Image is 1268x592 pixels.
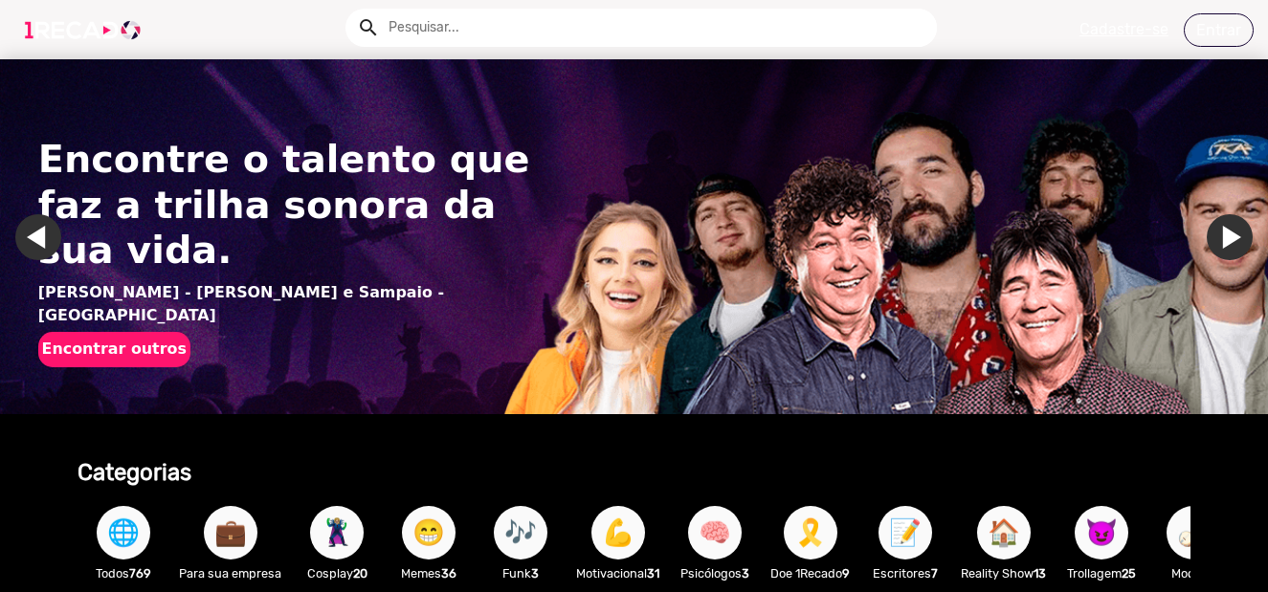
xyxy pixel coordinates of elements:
b: 769 [129,566,151,581]
span: 😁 [412,506,445,559]
b: 36 [441,566,456,581]
mat-icon: Example home icon [357,16,380,39]
h1: Encontre o talento que faz a trilha sonora da sua vida. [38,137,545,274]
b: 3 [531,566,539,581]
a: Entrar [1184,13,1254,47]
b: 13 [1034,566,1046,581]
p: Modão [1157,564,1230,582]
u: Cadastre-se [1079,20,1168,38]
button: 🧠 [688,506,742,559]
p: Todos [87,564,160,582]
b: 25 [1122,566,1136,581]
span: 🦹🏼‍♀️ [321,506,353,559]
button: 🎗️ [784,506,837,559]
b: Categorias [78,459,191,486]
p: Funk [484,564,557,582]
span: 😈 [1085,506,1118,559]
span: 🪕 [1177,506,1210,559]
span: 🌐 [107,506,140,559]
p: [PERSON_NAME] - [PERSON_NAME] e Sampaio - [GEOGRAPHIC_DATA] [38,281,545,327]
button: 📝 [879,506,932,559]
button: 😁 [402,506,456,559]
p: Escritores [869,564,942,582]
button: 🦹🏼‍♀️ [310,506,364,559]
button: 🎶 [494,506,547,559]
b: 9 [842,566,850,581]
span: 💪 [602,506,634,559]
p: Psicólogos [678,564,751,582]
b: 20 [353,566,367,581]
input: Pesquisar... [374,9,937,47]
b: 31 [647,566,659,581]
p: Cosplay [300,564,373,582]
button: Encontrar outros [38,332,190,367]
p: Doe 1Recado [770,564,850,582]
a: Ir para o último slide [15,214,61,260]
p: Motivacional [576,564,659,582]
button: 🌐 [97,506,150,559]
button: 🪕 [1167,506,1220,559]
p: Trollagem [1065,564,1138,582]
button: 💼 [204,506,257,559]
p: Para sua empresa [179,564,281,582]
b: 7 [931,566,938,581]
span: 📝 [889,506,922,559]
span: 🏠 [988,506,1020,559]
button: 😈 [1075,506,1128,559]
span: 🎶 [504,506,537,559]
span: 🎗️ [794,506,827,559]
span: 💼 [214,506,247,559]
span: 🧠 [699,506,731,559]
b: 3 [742,566,749,581]
p: Memes [392,564,465,582]
button: 💪 [591,506,645,559]
button: 🏠 [977,506,1031,559]
button: Example home icon [350,10,384,43]
p: Reality Show [961,564,1046,582]
a: Ir para o próximo slide [1207,214,1253,260]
